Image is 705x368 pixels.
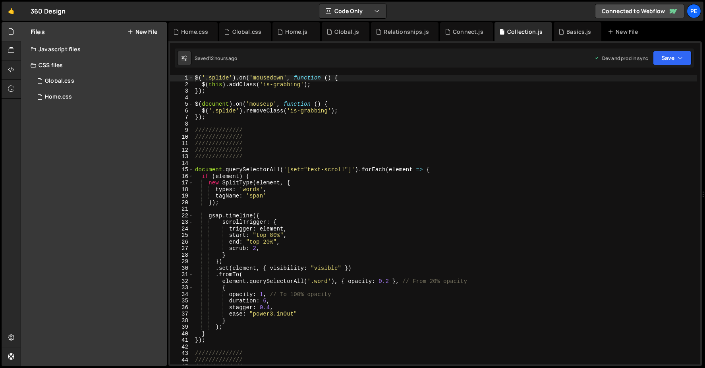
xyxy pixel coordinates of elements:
div: 26 [170,239,193,246]
div: 14 [170,160,193,167]
div: 18 [170,186,193,193]
div: 34 [170,291,193,298]
div: 24 [170,226,193,232]
button: New File [127,29,157,35]
div: Global.css [232,28,262,36]
div: New File [608,28,641,36]
div: 27 [170,245,193,252]
div: 4 [170,95,193,101]
div: 15 [170,167,193,173]
div: 30 [170,265,193,272]
a: Pe [687,4,701,18]
div: 13 [170,153,193,160]
div: 44 [170,357,193,364]
div: 37 [170,311,193,318]
h2: Files [31,27,45,36]
div: Dev and prod in sync [594,55,648,62]
div: 1 [170,75,193,81]
div: 19 [170,193,193,199]
div: Collection.js [507,28,543,36]
div: 38 [170,318,193,324]
div: 29 [170,258,193,265]
div: 360 Design [31,6,66,16]
div: Home.css [181,28,208,36]
button: Code Only [319,4,386,18]
div: Relationships.js [384,28,429,36]
div: 28 [170,252,193,259]
div: 12 [170,147,193,154]
a: 🤙 [2,2,21,21]
div: 2 [170,81,193,88]
div: Global.css [45,77,74,85]
div: 39 [170,324,193,331]
div: 21 [170,206,193,213]
div: 3 [170,88,193,95]
div: Connect.js [453,28,483,36]
div: Basics.js [566,28,591,36]
a: Connected to Webflow [595,4,684,18]
div: 40 [170,331,193,337]
div: Javascript files [21,41,167,57]
div: 12 hours ago [209,55,237,62]
div: 15744/41920.css [31,89,167,105]
div: 33 [170,285,193,291]
div: 16 [170,173,193,180]
div: 22 [170,213,193,219]
div: 41 [170,337,193,344]
div: 6 [170,108,193,114]
div: 8 [170,121,193,128]
div: 17 [170,180,193,186]
div: 43 [170,350,193,357]
div: 36 [170,304,193,311]
div: 15744/42326.css [31,73,167,89]
div: 42 [170,344,193,351]
div: 10 [170,134,193,141]
div: CSS files [21,57,167,73]
div: 5 [170,101,193,108]
div: 32 [170,278,193,285]
div: Global.js [334,28,359,36]
div: Home.css [45,93,72,101]
div: Home.js [285,28,307,36]
button: Save [653,51,691,65]
div: 7 [170,114,193,121]
div: 25 [170,232,193,239]
div: 20 [170,199,193,206]
div: Saved [195,55,237,62]
div: 11 [170,140,193,147]
div: 31 [170,271,193,278]
div: 35 [170,298,193,304]
div: 9 [170,127,193,134]
div: 23 [170,219,193,226]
